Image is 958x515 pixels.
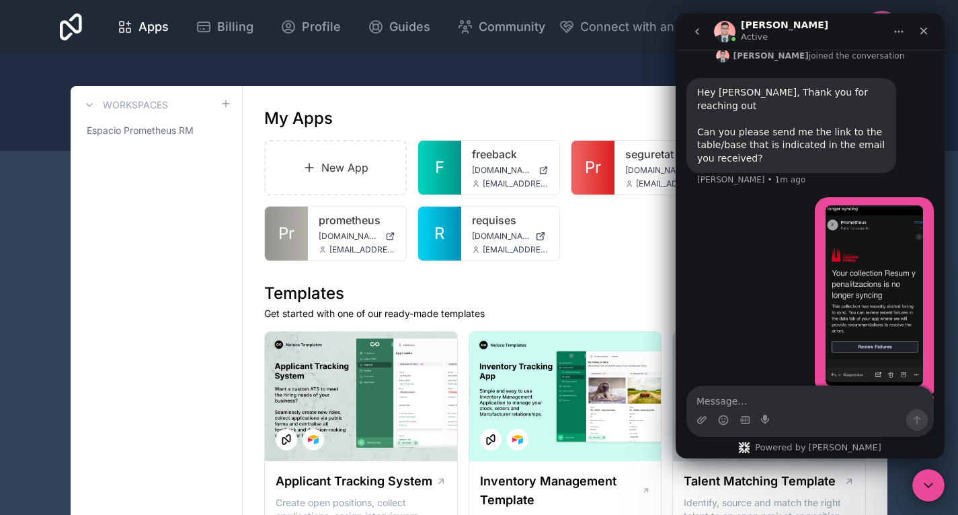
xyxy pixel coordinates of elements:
p: Get started with one of our ready-made templates [264,307,866,320]
h1: Talent Matching Template [684,472,836,491]
span: F [435,157,444,178]
a: [DOMAIN_NAME] [472,165,549,176]
span: [EMAIL_ADDRESS][DOMAIN_NAME] [483,244,549,255]
a: F [418,141,461,195]
a: Profile [270,12,352,42]
span: Guides [389,18,430,36]
a: [DOMAIN_NAME] [625,165,702,176]
span: R [434,223,444,244]
span: Espacio Prometheus RM [87,124,194,137]
h1: Inventory Management Template [480,472,641,510]
img: Airtable Logo [308,434,319,445]
h3: Workspaces [103,98,168,112]
iframe: Intercom live chat [912,469,945,502]
a: prometheus [319,212,395,228]
span: [EMAIL_ADDRESS][DOMAIN_NAME] [329,244,395,255]
a: requises [472,212,549,228]
span: [DOMAIN_NAME] [319,231,380,242]
a: Pr [571,141,614,195]
h1: Applicant Tracking System [276,472,432,491]
a: Espacio Prometheus RM [81,118,231,143]
span: Pr [278,223,294,244]
span: [DOMAIN_NAME] [472,165,533,176]
span: [DOMAIN_NAME] [472,231,530,242]
span: [EMAIL_ADDRESS][DOMAIN_NAME] [483,178,549,189]
a: Pr [265,207,308,261]
img: Airtable Logo [512,434,523,445]
span: [DOMAIN_NAME] [625,165,686,176]
button: Connect with an Expert [559,18,715,36]
h1: Templates [264,283,866,304]
span: Apps [138,18,169,36]
a: Community [446,12,556,42]
a: New App [264,140,407,195]
span: Pr [585,157,601,178]
a: Guides [357,12,441,42]
span: Connect with an Expert [580,18,715,36]
a: Workspaces [81,97,168,113]
span: Billing [217,18,253,36]
iframe: Intercom live chat [676,13,945,458]
a: [DOMAIN_NAME] [319,231,395,242]
a: Billing [185,12,264,42]
a: [DOMAIN_NAME] [472,231,549,242]
a: freeback [472,146,549,162]
a: R [418,207,461,261]
span: Community [479,18,545,36]
span: [EMAIL_ADDRESS][DOMAIN_NAME] [636,178,702,189]
a: seguretat [625,146,702,162]
h1: My Apps [264,108,333,129]
span: Profile [302,18,341,36]
a: Apps [106,12,179,42]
